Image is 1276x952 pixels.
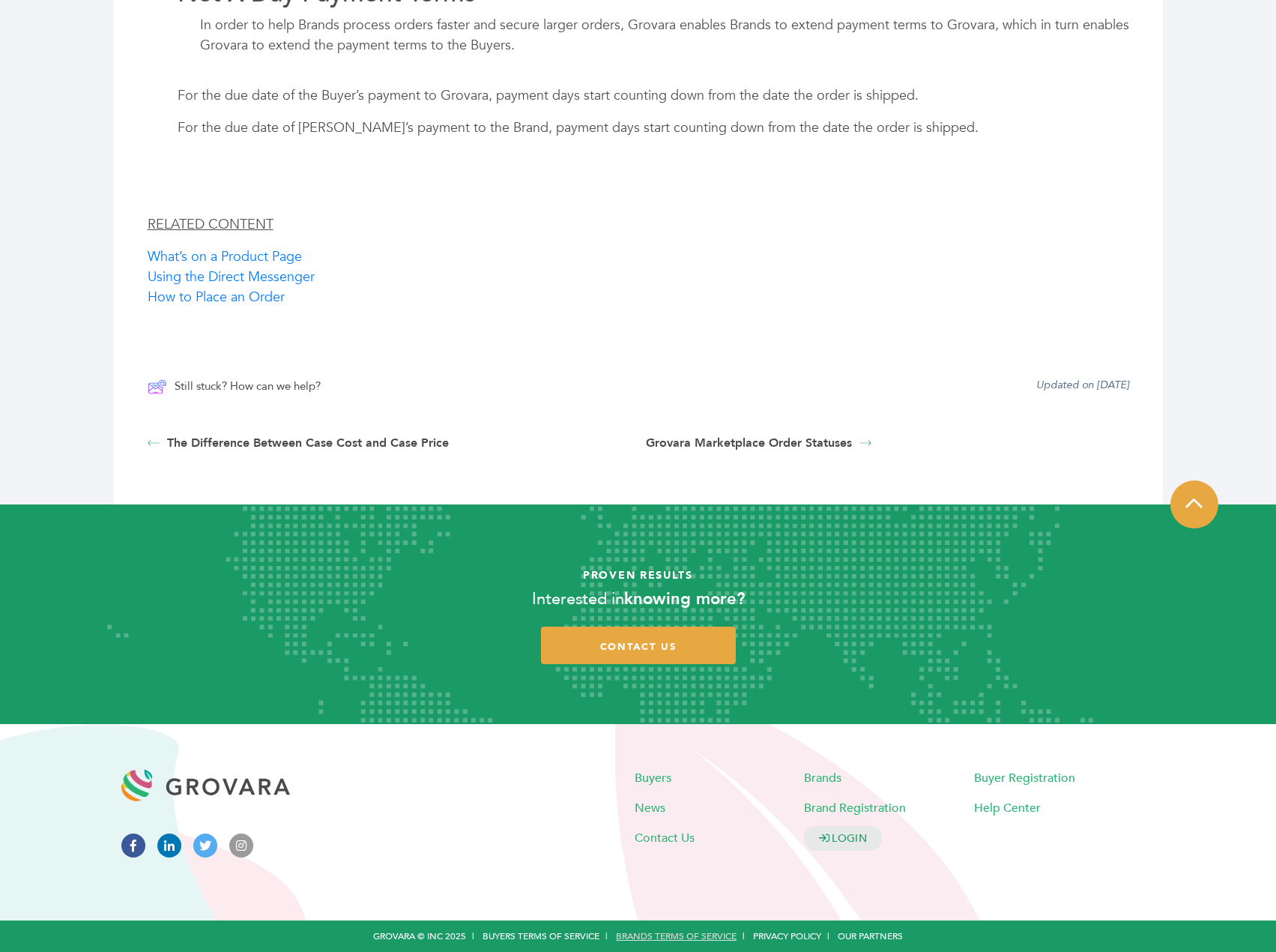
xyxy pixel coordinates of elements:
a: contact us [541,627,736,665]
a: How to Place an Order [148,288,285,307]
a: The Difference Between Case Cost and Case Price [148,434,631,452]
a: Help Center [974,800,1041,816]
span: | [737,930,751,943]
a: Privacy Policy [753,930,821,942]
span: Interested in [532,588,624,610]
span: | [599,930,614,943]
a: Our Partners [838,930,903,942]
span: | [466,930,480,943]
a: Buyers Terms of Service [483,930,599,942]
a: Still stuck? How can we help? [148,377,321,397]
a: Grovara Marketplace Order Statuses [646,434,1129,452]
a: Buyer Registration [974,770,1075,786]
a: What’s on a Product Page [148,247,302,266]
a: Contact Us [635,830,695,846]
p: In order to help Brands process orders faster and secure larger orders, Grovara enables Brands to... [148,15,1129,55]
p: For the due date of the Buyer’s payment to Grovara, payment days start counting down from the dat... [148,85,1129,106]
div: Updated on [DATE] [1036,377,1129,397]
a: Brands Terms of Service [616,930,737,942]
span: RELATED CONTENT [148,215,273,234]
a: Buyers [635,770,671,786]
a: Brands [804,770,841,786]
a: Using the Direct Messenger [148,268,315,286]
a: News [635,800,665,816]
a: Brand Registration [804,800,906,816]
a: LOGIN [804,826,882,851]
span: contact us [600,640,677,654]
p: For the due date of [PERSON_NAME]’s payment to the Brand, payment days start counting down from t... [148,118,1129,138]
span: | [821,930,835,943]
